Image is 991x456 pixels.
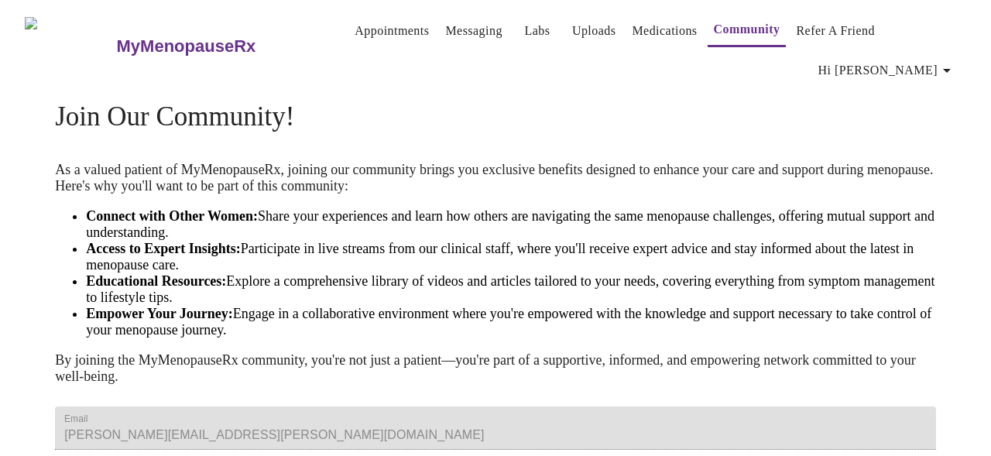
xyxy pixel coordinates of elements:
[86,306,936,338] li: Engage in a collaborative environment where you're empowered with the knowledge and support neces...
[524,20,550,42] a: Labs
[55,101,936,132] h4: Join Our Community!
[566,15,622,46] button: Uploads
[86,306,233,321] strong: Empower Your Journey:
[115,19,317,74] a: MyMenopauseRx
[626,15,703,46] button: Medications
[86,241,241,256] strong: Access to Expert Insights:
[708,14,787,47] button: Community
[348,15,435,46] button: Appointments
[812,55,962,86] button: Hi [PERSON_NAME]
[117,36,256,57] h3: MyMenopauseRx
[86,241,936,273] li: Participate in live streams from our clinical staff, where you'll receive expert advice and stay ...
[86,273,936,306] li: Explore a comprehensive library of videos and articles tailored to your needs, covering everythin...
[818,60,956,81] span: Hi [PERSON_NAME]
[55,162,936,194] p: As a valued patient of MyMenopauseRx, joining our community brings you exclusive benefits designe...
[796,20,875,42] a: Refer a Friend
[25,17,115,75] img: MyMenopauseRx Logo
[445,20,502,42] a: Messaging
[572,20,616,42] a: Uploads
[355,20,429,42] a: Appointments
[790,15,881,46] button: Refer a Friend
[86,273,226,289] strong: Educational Resources:
[439,15,508,46] button: Messaging
[55,352,936,385] p: By joining the MyMenopauseRx community, you're not just a patient—you're part of a supportive, in...
[86,208,936,241] li: Share your experiences and learn how others are navigating the same menopause challenges, offerin...
[714,19,780,40] a: Community
[86,208,258,224] strong: Connect with Other Women:
[632,20,697,42] a: Medications
[513,15,562,46] button: Labs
